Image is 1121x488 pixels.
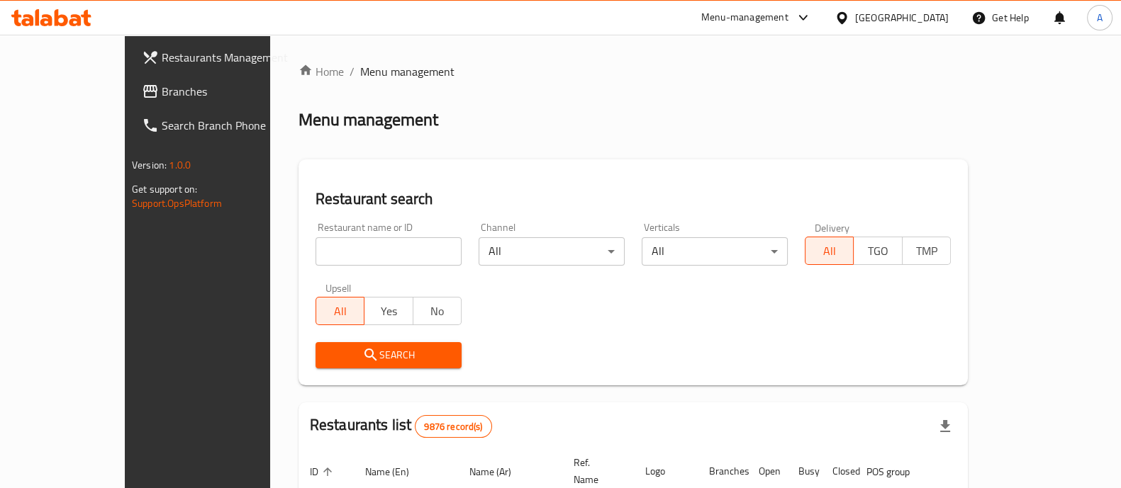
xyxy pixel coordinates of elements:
h2: Restaurants list [310,414,492,438]
h2: Restaurant search [316,188,951,210]
span: Name (En) [365,463,428,480]
div: All [479,237,625,266]
label: Delivery [815,222,850,232]
span: A [1097,10,1103,25]
div: Menu-management [701,9,788,26]
div: All [642,237,788,266]
span: Search [327,346,450,364]
a: Restaurants Management [130,40,312,74]
button: All [316,297,364,325]
span: Ref. Name [574,454,617,488]
span: 9876 record(s) [416,420,491,433]
span: POS group [866,463,928,480]
a: Search Branch Phone [130,108,312,142]
span: Branches [162,83,301,100]
span: Version: [132,156,167,174]
li: / [350,63,355,80]
span: TMP [908,241,945,261]
span: Menu management [360,63,454,80]
a: Home [299,63,344,80]
span: No [419,301,456,322]
button: TGO [853,237,902,265]
span: 1.0.0 [169,156,191,174]
label: Upsell [325,283,352,293]
span: All [811,241,848,261]
span: Yes [370,301,407,322]
span: Get support on: [132,180,197,198]
button: All [805,237,854,265]
span: Name (Ar) [469,463,530,480]
button: Search [316,342,462,368]
h2: Menu management [299,108,438,131]
a: Branches [130,74,312,108]
button: TMP [902,237,951,265]
div: Export file [928,409,962,443]
span: All [322,301,359,322]
button: No [413,297,462,325]
a: Support.OpsPlatform [132,194,222,212]
span: Restaurants Management [162,49,301,66]
button: Yes [364,297,413,325]
span: TGO [859,241,896,261]
div: [GEOGRAPHIC_DATA] [855,10,949,25]
span: ID [310,463,337,480]
div: Total records count [415,415,491,438]
input: Search for restaurant name or ID.. [316,237,462,266]
nav: breadcrumb [299,63,968,80]
span: Search Branch Phone [162,117,301,134]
